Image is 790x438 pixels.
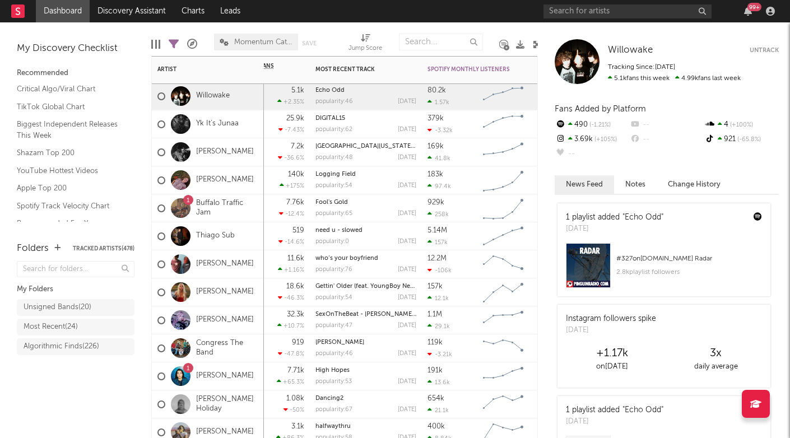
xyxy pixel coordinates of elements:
div: Jump Score [348,42,382,55]
div: Jump Score [348,28,382,60]
div: 80.2k [427,87,446,94]
div: who’s your boyfriend [315,255,416,262]
svg: Chart title [478,166,528,194]
div: 157k [427,239,448,246]
div: 400k [427,423,445,430]
svg: Chart title [478,194,528,222]
div: Most Recent ( 24 ) [24,320,78,334]
div: +175 % [280,182,304,189]
a: Most Recent(24) [17,319,134,336]
button: Notes [614,175,657,194]
div: 258k [427,211,449,218]
div: popularity: 65 [315,211,352,217]
div: 29.1k [427,323,450,330]
div: 929k [427,199,444,206]
div: SexOnTheBeat - Alex Chapman Remix [315,311,416,318]
a: [PERSON_NAME] [196,315,254,325]
a: [PERSON_NAME] [196,175,254,185]
div: -46.3 % [278,294,304,301]
div: My Folders [17,283,134,296]
div: +2.35 % [277,98,304,105]
a: [PERSON_NAME] [196,371,254,381]
a: DIGITAL15 [315,115,345,122]
div: need u - slowed [315,227,416,234]
a: High Hopes [315,367,350,374]
div: 1 playlist added [566,212,663,223]
a: SexOnTheBeat - [PERSON_NAME] Remix [315,311,433,318]
a: [PERSON_NAME] [196,147,254,157]
div: [DATE] [566,325,656,336]
div: -3.32k [427,127,453,134]
a: TikTok Global Chart [17,101,123,113]
div: [DATE] [398,267,416,273]
a: Willowake [196,91,230,101]
div: 2.8k playlist followers [616,265,762,279]
div: 18.6k [286,283,304,290]
div: Logging Field [315,171,416,178]
div: 1 playlist added [566,404,663,416]
a: Thiago Sub [196,231,235,241]
div: +1.17k [560,347,664,360]
div: -12.4 % [279,210,304,217]
div: [DATE] [398,155,416,161]
div: Most Recent Track [315,66,399,73]
div: 379k [427,115,444,122]
div: A&R Pipeline [187,28,197,60]
a: Algorithmic Finds(226) [17,338,134,355]
span: Tracking Since: [DATE] [608,64,675,71]
svg: Chart title [478,362,528,390]
div: popularity: 54 [315,183,352,189]
div: -50 % [284,406,304,413]
svg: Chart title [478,110,528,138]
div: Folders [17,242,49,255]
div: 140k [288,171,304,178]
div: [DATE] [566,416,663,427]
a: Echo Odd [315,87,345,94]
div: popularity: 46 [315,351,353,357]
div: 490 [555,118,629,132]
a: who’s your boyfriend [315,255,378,262]
div: daily average [664,360,768,374]
svg: Chart title [478,222,528,250]
a: YouTube Hottest Videos [17,165,123,177]
div: 41.8k [427,155,450,162]
div: Gettin' Older (feat. YoungBoy Never Broke Again) [315,283,416,290]
div: -- [629,118,704,132]
div: Fool's Gold [315,199,416,206]
a: Logging Field [315,171,356,178]
div: Unsigned Bands ( 20 ) [24,301,91,314]
div: -36.6 % [278,154,304,161]
span: -1.21 % [588,122,611,128]
a: Yk It’s Junaa [196,119,239,129]
div: -47.8 % [278,350,304,357]
div: Edit Columns [151,28,160,60]
div: 519 [292,227,304,234]
a: "Echo Odd" [622,406,663,414]
div: East Texas and You [315,143,416,150]
div: -- [629,132,704,147]
div: [DATE] [566,223,663,235]
span: -65.8 % [736,137,761,143]
div: Dancing2 [315,395,416,402]
div: [DATE] [398,407,416,413]
a: Gettin' Older (feat. YoungBoy Never Broke Again) [315,283,458,290]
a: Buffalo Traffic Jam [196,199,258,218]
div: [DATE] [398,239,416,245]
span: +105 % [593,137,617,143]
a: Biggest Independent Releases This Week [17,118,123,141]
div: 1.57k [427,99,449,106]
div: 157k [427,283,443,290]
a: [GEOGRAPHIC_DATA][US_STATE] and You [315,143,438,150]
input: Search for folders... [17,261,134,277]
div: 7.2k [291,143,304,150]
a: halfwaythru [315,423,351,430]
div: Echo Odd [315,87,416,94]
div: +65.3 % [277,378,304,385]
div: Artist [157,66,241,73]
a: [PERSON_NAME] [196,427,254,437]
div: 1.08k [286,395,304,402]
a: Recommended For You [17,217,123,230]
span: 7-Day Fans Added [243,63,287,76]
div: 5.14M [427,227,447,234]
div: 11.6k [287,255,304,262]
